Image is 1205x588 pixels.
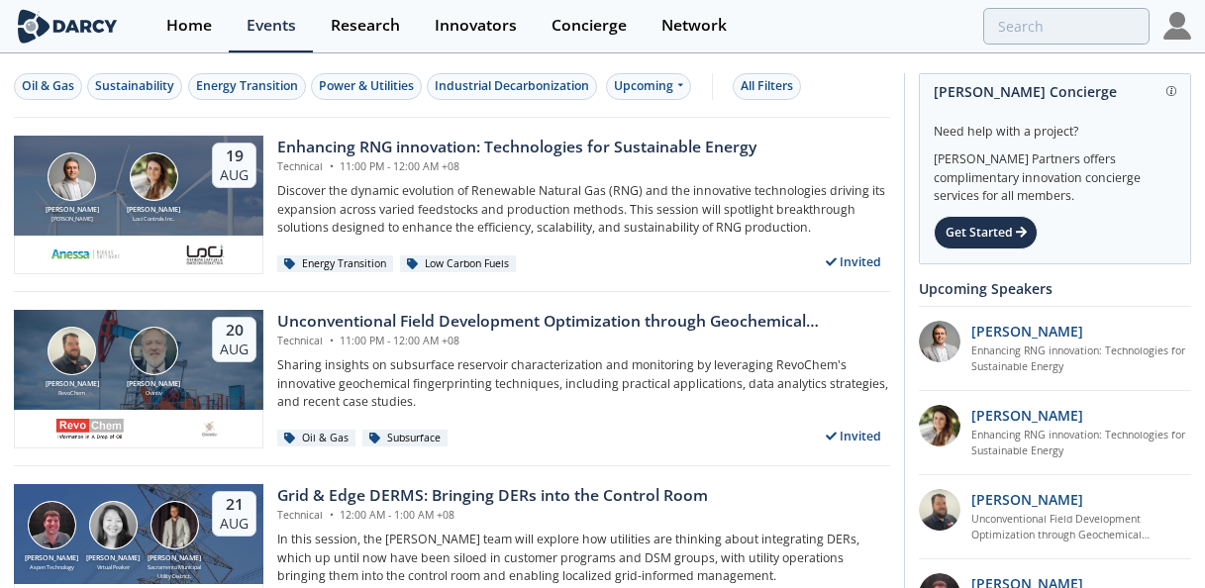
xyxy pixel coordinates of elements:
a: Bob Aylsworth [PERSON_NAME] RevoChem John Sinclair [PERSON_NAME] Ovintiv 20 Aug Unconventional Fi... [14,310,890,448]
div: Energy Transition [196,77,298,95]
img: Nicole Neff [130,152,178,201]
div: Power & Utilities [319,77,414,95]
div: [PERSON_NAME] Partners offers complimentary innovation concierge services for all members. [934,141,1176,206]
img: 1fdb2308-3d70-46db-bc64-f6eabefcce4d [919,321,960,362]
button: Energy Transition [188,73,306,100]
img: information.svg [1166,86,1177,97]
div: Sustainability [95,77,174,95]
p: [PERSON_NAME] [971,489,1083,510]
a: Enhancing RNG innovation: Technologies for Sustainable Energy [971,428,1192,459]
div: Low Carbon Fuels [400,255,516,273]
p: In this session, the [PERSON_NAME] team will explore how utilities are thinking about integrating... [277,531,890,585]
div: [PERSON_NAME] [82,553,144,564]
div: Concierge [552,18,627,34]
div: Technical 12:00 AM - 1:00 AM +08 [277,508,708,524]
div: [PERSON_NAME] [144,553,205,564]
div: [PERSON_NAME] [123,205,184,216]
div: Subsurface [362,430,448,447]
img: John Sinclair [130,327,178,375]
div: [PERSON_NAME] [42,205,103,216]
img: logo-wide.svg [14,9,121,44]
div: Grid & Edge DERMS: Bringing DERs into the Control Room [277,484,708,508]
div: Home [166,18,212,34]
div: 20 [220,321,249,341]
div: 19 [220,147,249,166]
div: Aug [220,515,249,533]
button: Sustainability [87,73,182,100]
div: All Filters [741,77,793,95]
button: Power & Utilities [311,73,422,100]
div: [PERSON_NAME] [42,379,103,390]
img: 2k2ez1SvSiOh3gKHmcgF [919,489,960,531]
img: Bob Aylsworth [48,327,96,375]
input: Advanced Search [983,8,1150,45]
p: [PERSON_NAME] [971,405,1083,426]
div: Aug [220,341,249,358]
img: Brenda Chew [89,501,138,549]
div: Invited [818,424,891,448]
img: 737ad19b-6c50-4cdf-92c7-29f5966a019e [919,405,960,446]
div: Loci Controls Inc. [123,215,184,223]
img: Profile [1163,12,1191,40]
div: Aug [220,166,249,184]
div: Get Started [934,216,1038,249]
img: Amir Akbari [48,152,96,201]
button: Industrial Decarbonization [427,73,597,100]
div: [PERSON_NAME] Concierge [934,74,1176,109]
iframe: chat widget [1122,509,1185,568]
img: 2b793097-40cf-4f6d-9bc3-4321a642668f [183,243,227,266]
button: Oil & Gas [14,73,82,100]
div: Innovators [435,18,517,34]
span: • [326,159,337,173]
div: Unconventional Field Development Optimization through Geochemical Fingerprinting Technology [277,310,890,334]
a: Unconventional Field Development Optimization through Geochemical Fingerprinting Technology [971,512,1192,543]
img: revochem.com.png [55,417,125,441]
div: Technical 11:00 PM - 12:00 AM +08 [277,334,890,349]
div: Upcoming Speakers [919,271,1191,306]
p: Discover the dynamic evolution of Renewable Natural Gas (RNG) and the innovative technologies dri... [277,182,890,237]
div: Sacramento Municipal Utility District. [144,563,205,580]
div: Research [331,18,400,34]
div: Network [661,18,727,34]
img: Jonathan Curtis [28,501,76,549]
div: [PERSON_NAME] [21,553,82,564]
a: Amir Akbari [PERSON_NAME] [PERSON_NAME] Nicole Neff [PERSON_NAME] Loci Controls Inc. 19 Aug Enhan... [14,136,890,274]
div: [PERSON_NAME] [123,379,184,390]
img: 551440aa-d0f4-4a32-b6e2-e91f2a0781fe [50,243,120,266]
p: [PERSON_NAME] [971,321,1083,342]
div: RevoChem [42,389,103,397]
a: Enhancing RNG innovation: Technologies for Sustainable Energy [971,343,1192,375]
div: Events [247,18,296,34]
div: Oil & Gas [277,430,355,447]
div: Virtual Peaker [82,563,144,571]
div: Aspen Technology [21,563,82,571]
div: Enhancing RNG innovation: Technologies for Sustainable Energy [277,136,756,159]
img: Yevgeniy Postnov [151,501,199,549]
button: All Filters [733,73,801,100]
div: [PERSON_NAME] [42,215,103,223]
span: • [326,508,337,522]
div: Energy Transition [277,255,393,273]
p: Sharing insights on subsurface reservoir characterization and monitoring by leveraging RevoChem's... [277,356,890,411]
div: Upcoming [606,73,692,100]
div: 21 [220,495,249,515]
div: Oil & Gas [22,77,74,95]
div: Need help with a project? [934,109,1176,141]
div: Invited [818,249,891,274]
div: Industrial Decarbonization [435,77,589,95]
div: Technical 11:00 PM - 12:00 AM +08 [277,159,756,175]
img: ovintiv.com.png [198,417,223,441]
div: Ovintiv [123,389,184,397]
span: • [326,334,337,347]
